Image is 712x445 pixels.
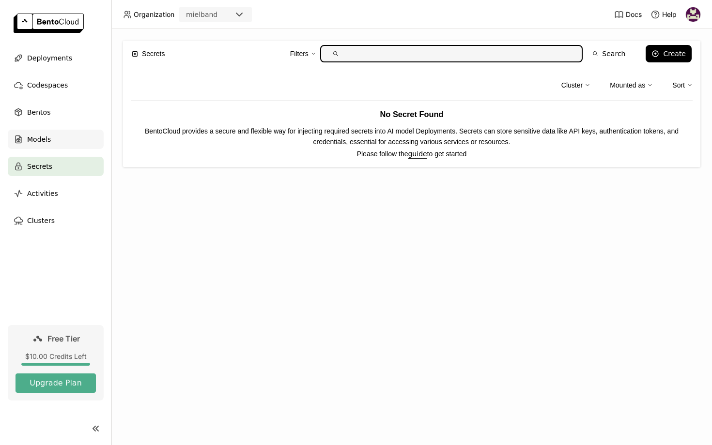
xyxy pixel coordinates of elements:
[672,75,693,95] div: Sort
[8,130,104,149] a: Models
[218,10,219,20] input: Selected mielband.
[27,215,55,226] span: Clusters
[610,75,653,95] div: Mounted as
[8,157,104,176] a: Secrets
[8,211,104,230] a: Clusters
[8,75,104,95] a: Codespaces
[14,14,84,33] img: logo
[142,48,165,59] span: Secrets
[290,48,309,59] div: Filters
[15,352,96,361] div: $10.00 Credits Left
[131,108,693,121] h3: No Secret Found
[587,45,631,62] button: Search
[8,103,104,122] a: Bentos
[672,80,685,90] div: Sort
[27,161,52,172] span: Secrets
[131,148,693,159] p: Please follow the to get started
[27,188,58,199] span: Activities
[561,75,590,95] div: Cluster
[15,373,96,393] button: Upgrade Plan
[610,80,645,90] div: Mounted as
[27,79,68,91] span: Codespaces
[408,150,427,158] a: guide
[663,50,686,58] div: Create
[27,133,51,145] span: Models
[8,325,104,400] a: Free Tier$10.00 Credits LeftUpgrade Plan
[134,10,174,19] span: Organization
[131,126,693,147] p: BentoCloud provides a secure and flexible way for injecting required secrets into AI model Deploy...
[27,106,50,118] span: Bentos
[47,334,80,343] span: Free Tier
[614,10,642,19] a: Docs
[27,52,72,64] span: Deployments
[686,7,700,22] img: Nghĩa Võ
[561,80,583,90] div: Cluster
[626,10,642,19] span: Docs
[8,184,104,203] a: Activities
[186,10,217,19] div: mielband
[8,48,104,68] a: Deployments
[646,45,692,62] button: Create
[290,44,316,64] div: Filters
[650,10,677,19] div: Help
[662,10,677,19] span: Help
